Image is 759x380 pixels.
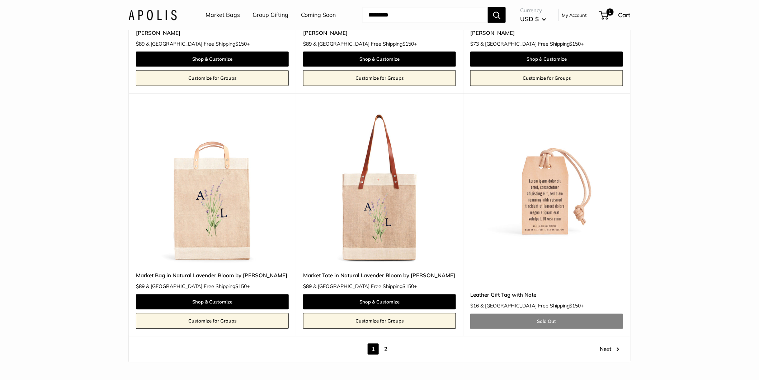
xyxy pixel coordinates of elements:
[303,70,456,86] a: Customize for Groups
[480,41,584,46] span: & [GEOGRAPHIC_DATA] Free Shipping +
[470,291,623,299] a: Leather Gift Tag with Note
[303,272,456,280] a: Market Tote in Natural Lavender Bloom by [PERSON_NAME]
[470,303,479,309] span: $16
[470,41,479,47] span: $73
[136,111,289,264] img: Market Bag in Natural Lavender Bloom by Amy Logsdon
[301,10,336,20] a: Coming Soon
[303,41,312,47] span: $89
[520,5,546,15] span: Currency
[488,7,506,23] button: Search
[470,111,623,264] a: description_Make it yours with custom printed textdescription_3mm thick, vegetable tanned America...
[520,13,546,25] button: USD $
[136,313,289,329] a: Customize for Groups
[136,295,289,310] a: Shop & Customize
[402,41,414,47] span: $150
[363,7,488,23] input: Search...
[136,70,289,86] a: Customize for Groups
[146,284,250,289] span: & [GEOGRAPHIC_DATA] Free Shipping +
[303,111,456,264] a: Market Tote in Natural Lavender Bloom by Amy LogsdonMarket Tote in Natural Lavender Bloom by Amy ...
[520,15,539,23] span: USD $
[303,313,456,329] a: Customize for Groups
[600,9,631,21] a: 1 Cart
[313,41,417,46] span: & [GEOGRAPHIC_DATA] Free Shipping +
[618,11,631,19] span: Cart
[303,295,456,310] a: Shop & Customize
[146,41,250,46] span: & [GEOGRAPHIC_DATA] Free Shipping +
[303,111,456,264] img: Market Tote in Natural Lavender Bloom by Amy Logsdon
[607,9,614,16] span: 1
[136,52,289,67] a: Shop & Customize
[136,41,145,47] span: $89
[570,303,581,309] span: $150
[128,10,177,20] img: Apolis
[136,272,289,280] a: Market Bag in Natural Lavender Bloom by [PERSON_NAME]
[470,111,623,264] img: description_Make it yours with custom printed text
[470,314,623,329] a: Sold Out
[470,52,623,67] a: Shop & Customize
[206,10,240,20] a: Market Bags
[562,11,587,19] a: My Account
[303,52,456,67] a: Shop & Customize
[235,41,247,47] span: $150
[368,344,379,355] span: 1
[470,70,623,86] a: Customize for Groups
[402,283,414,290] span: $150
[235,283,247,290] span: $150
[303,283,312,290] span: $89
[6,353,77,374] iframe: Sign Up via Text for Offers
[253,10,288,20] a: Group Gifting
[480,303,584,309] span: & [GEOGRAPHIC_DATA] Free Shipping +
[380,344,391,355] a: 2
[570,41,581,47] span: $150
[600,344,619,355] a: Next
[136,111,289,264] a: Market Bag in Natural Lavender Bloom by Amy Logsdondescription_Each design hand painted by Amy Lo...
[136,283,145,290] span: $89
[313,284,417,289] span: & [GEOGRAPHIC_DATA] Free Shipping +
